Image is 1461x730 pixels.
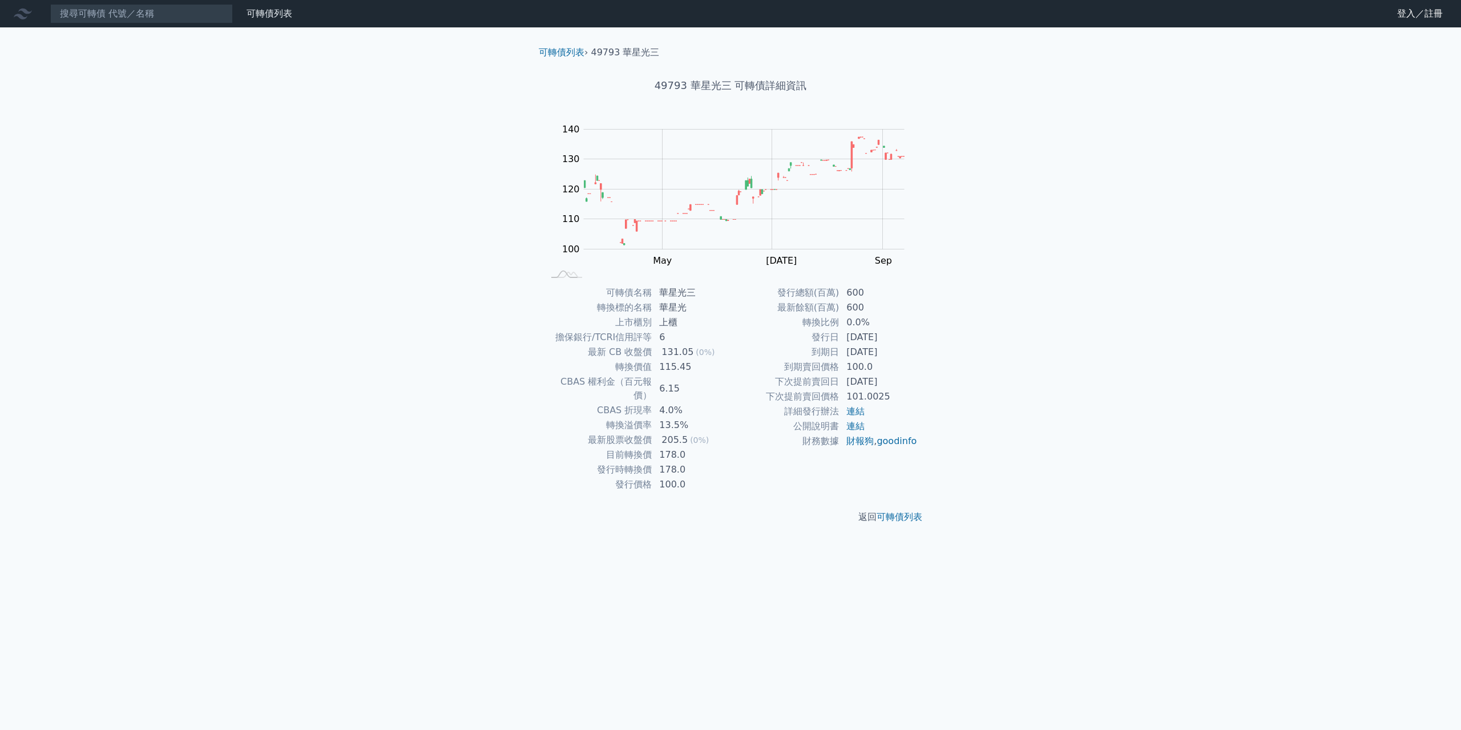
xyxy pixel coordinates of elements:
td: 600 [840,285,918,300]
div: 131.05 [659,345,696,359]
a: 可轉債列表 [539,47,584,58]
td: 100.0 [840,360,918,374]
td: 0.0% [840,315,918,330]
tspan: 110 [562,213,580,224]
div: 205.5 [659,433,690,447]
tspan: 120 [562,184,580,195]
td: 最新股票收盤價 [543,433,652,447]
h1: 49793 華星光三 可轉債詳細資訊 [530,78,931,94]
a: goodinfo [877,435,917,446]
tspan: Sep [875,255,892,266]
tspan: [DATE] [766,255,797,266]
a: 連結 [846,406,865,417]
td: 4.0% [652,403,730,418]
td: 轉換溢價率 [543,418,652,433]
td: [DATE] [840,330,918,345]
td: 目前轉換價 [543,447,652,462]
td: [DATE] [840,345,918,360]
td: 6 [652,330,730,345]
p: 返回 [530,510,931,524]
td: 詳細發行辦法 [730,404,840,419]
td: 上市櫃別 [543,315,652,330]
td: [DATE] [840,374,918,389]
td: 到期賣回價格 [730,360,840,374]
td: 上櫃 [652,315,730,330]
td: 發行日 [730,330,840,345]
td: 轉換價值 [543,360,652,374]
td: 13.5% [652,418,730,433]
tspan: 130 [562,154,580,164]
td: 發行總額(百萬) [730,285,840,300]
a: 連結 [846,421,865,431]
td: 178.0 [652,462,730,477]
td: 到期日 [730,345,840,360]
td: 最新餘額(百萬) [730,300,840,315]
span: (0%) [696,348,715,357]
td: 華星光 [652,300,730,315]
td: 下次提前賣回日 [730,374,840,389]
a: 財報狗 [846,435,874,446]
a: 登入／註冊 [1388,5,1452,23]
td: 178.0 [652,447,730,462]
td: 6.15 [652,374,730,403]
tspan: May [653,255,672,266]
td: 發行價格 [543,477,652,492]
a: 可轉債列表 [247,8,292,19]
li: 49793 華星光三 [591,46,660,59]
td: 華星光三 [652,285,730,300]
td: 600 [840,300,918,315]
td: 可轉債名稱 [543,285,652,300]
td: 公開說明書 [730,419,840,434]
td: 115.45 [652,360,730,374]
td: 轉換標的名稱 [543,300,652,315]
td: 最新 CB 收盤價 [543,345,652,360]
a: 可轉債列表 [877,511,922,522]
td: 發行時轉換價 [543,462,652,477]
td: 轉換比例 [730,315,840,330]
td: CBAS 權利金（百元報價） [543,374,652,403]
input: 搜尋可轉債 代號／名稱 [50,4,233,23]
g: Chart [556,124,922,266]
td: CBAS 折現率 [543,403,652,418]
td: 財務數據 [730,434,840,449]
span: (0%) [690,435,709,445]
td: 100.0 [652,477,730,492]
td: 擔保銀行/TCRI信用評等 [543,330,652,345]
td: , [840,434,918,449]
tspan: 100 [562,244,580,255]
td: 101.0025 [840,389,918,404]
li: › [539,46,588,59]
tspan: 140 [562,124,580,135]
td: 下次提前賣回價格 [730,389,840,404]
